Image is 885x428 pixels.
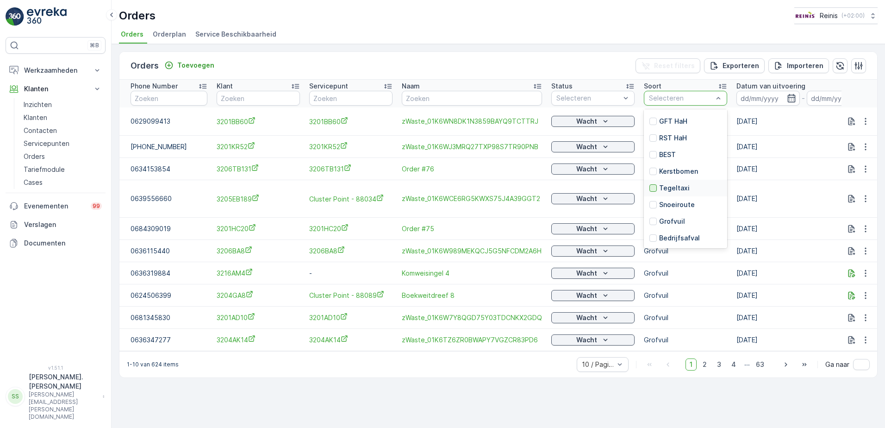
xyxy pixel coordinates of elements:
p: Werkzaamheden [24,66,87,75]
span: Service Beschikbaarheid [195,30,276,39]
div: SS [8,389,23,404]
p: [PERSON_NAME][EMAIL_ADDRESS][PERSON_NAME][DOMAIN_NAME] [29,391,98,421]
p: Selecteren [556,94,620,103]
button: Wacht [551,290,635,301]
span: 3201BB60 [217,117,300,126]
p: - [309,269,393,278]
a: 3201HC20 [309,224,393,233]
a: zWaste_01K6TZ6ZR0BWAPY7VGZCR83PD6 [402,335,542,345]
a: Cluster Point - 88089 [309,290,393,300]
button: Werkzaamheden [6,61,106,80]
input: dd/mm/yyyy [807,91,870,106]
td: [DATE] [732,107,874,136]
input: Zoeken [131,91,207,106]
p: Klanten [24,84,87,94]
button: Wacht [551,312,635,323]
p: Wacht [576,224,597,233]
span: zWaste_01K6WN8DK1N3859BAYQ9TCTTRJ [402,117,542,126]
p: Verslagen [24,220,102,229]
a: Klanten [20,111,106,124]
span: 3201AD10 [309,313,393,322]
a: 3201KR52 [217,142,300,151]
span: Order #76 [402,164,542,174]
a: zWaste_01K6W989MEKQCJ5G5NFCDM2A6H [402,246,542,256]
a: Orders [20,150,106,163]
span: zWaste_01K6WCE6RG5KWXS75J4A39GGT2 [402,194,542,203]
p: RST HaH [659,133,687,143]
img: logo [6,7,24,26]
p: Toevoegen [177,61,214,70]
p: 0624506399 [131,291,207,300]
input: dd/mm/yyyy [736,91,800,106]
a: 3201AD10 [217,313,300,322]
td: [DATE] [732,240,874,262]
span: 3206TB131 [309,164,393,174]
td: [DATE] [732,262,874,284]
p: Datum van uitvoering [736,82,805,91]
p: ( +02:00 ) [841,12,865,19]
span: Cluster Point - 88034 [309,194,393,204]
a: Inzichten [20,98,106,111]
p: Grofvuil [644,269,727,278]
a: Boekweitdreef 8 [402,291,542,300]
p: Wacht [576,117,597,126]
a: Order #75 [402,224,542,233]
span: 3206TB131 [217,164,300,174]
button: Toevoegen [161,60,218,71]
p: Inzichten [24,100,52,109]
p: Contacten [24,126,57,135]
p: Documenten [24,239,102,248]
span: Orderplan [153,30,186,39]
p: [PERSON_NAME].[PERSON_NAME] [29,372,98,391]
a: Documenten [6,234,106,252]
button: Wacht [551,141,635,152]
p: 0629099413 [131,117,207,126]
span: 3206BA8 [217,246,300,256]
p: [PHONE_NUMBER] [131,142,207,151]
p: Orders [131,59,159,72]
p: Servicepunt [309,82,348,91]
a: 3206BA8 [309,246,393,256]
p: 0639556660 [131,194,207,203]
span: Orders [121,30,143,39]
a: 3204GA8 [217,290,300,300]
p: Grofvuil [644,246,727,256]
p: 1-10 van 624 items [127,361,179,368]
button: SS[PERSON_NAME].[PERSON_NAME][PERSON_NAME][EMAIL_ADDRESS][PERSON_NAME][DOMAIN_NAME] [6,372,106,421]
a: 3204AK14 [309,335,393,345]
button: Wacht [551,223,635,234]
p: Wacht [576,246,597,256]
span: 3201KR52 [309,142,393,151]
span: 3205EB189 [217,194,300,204]
p: Servicepunten [24,139,69,148]
p: Grofvuil [644,335,727,345]
span: zWaste_01K6WJ3MRQ27TXP98S7TR90PNB [402,142,542,151]
span: 3201BB60 [309,117,393,126]
a: Tariefmodule [20,163,106,176]
span: zWaste_01K6W7Y8QGD75Y03TDCNKX2GDQ [402,313,542,322]
a: 3201HC20 [217,224,300,233]
button: Reinis(+02:00) [794,7,878,24]
button: Wacht [551,164,635,175]
p: Wacht [576,194,597,203]
span: v 1.51.1 [6,365,106,371]
p: Wacht [576,335,597,345]
a: 3204AK14 [217,335,300,345]
p: Bedrijfsafval [659,233,700,243]
p: Tegeltaxi [659,183,690,193]
td: [DATE] [732,180,874,218]
td: [DATE] [732,329,874,351]
p: 99 [93,202,100,210]
p: Klant [217,82,233,91]
a: Evenementen99 [6,197,106,215]
span: 2 [698,359,711,371]
span: Ga naar [825,360,849,369]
